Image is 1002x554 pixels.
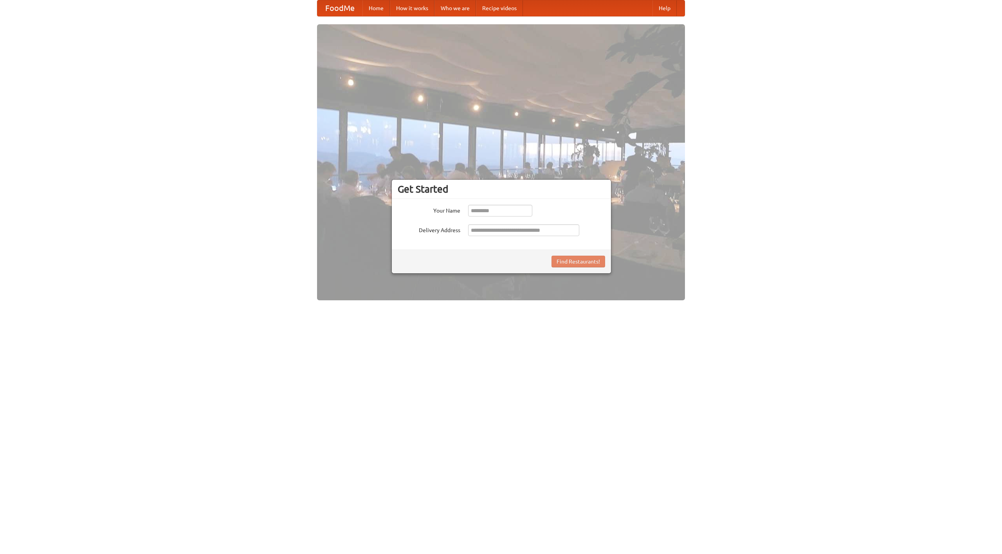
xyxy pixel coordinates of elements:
a: Who we are [434,0,476,16]
h3: Get Started [398,183,605,195]
a: Home [362,0,390,16]
a: Recipe videos [476,0,523,16]
a: FoodMe [317,0,362,16]
a: Help [652,0,677,16]
button: Find Restaurants! [551,256,605,267]
label: Delivery Address [398,224,460,234]
a: How it works [390,0,434,16]
label: Your Name [398,205,460,215]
